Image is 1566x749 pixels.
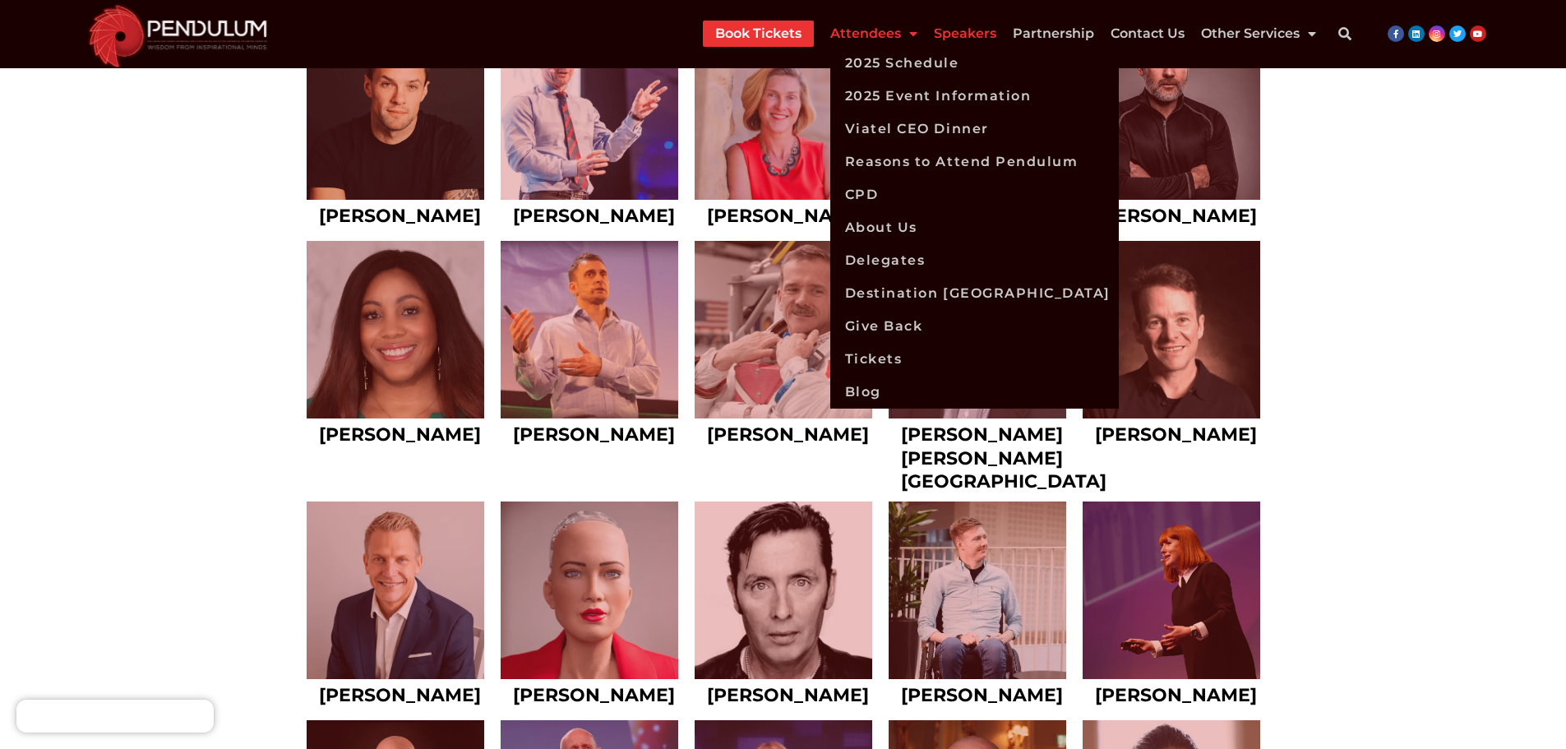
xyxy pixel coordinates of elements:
[830,113,1119,146] a: Viatel CEO Dinner
[934,21,996,47] a: Speakers
[513,205,675,227] a: [PERSON_NAME]
[319,423,481,446] a: [PERSON_NAME]
[319,205,481,227] a: [PERSON_NAME]
[703,21,1316,47] nav: Menu
[830,178,1119,211] a: CPD
[513,423,675,446] a: [PERSON_NAME]
[1095,205,1257,227] a: [PERSON_NAME]
[16,700,214,733] iframe: Brevo live chat
[830,80,1119,113] a: 2025 Event Information
[1328,17,1361,50] div: Search
[513,684,675,706] a: [PERSON_NAME]
[830,277,1119,310] a: Destination [GEOGRAPHIC_DATA]
[1095,684,1257,706] a: [PERSON_NAME]
[901,423,1106,492] a: [PERSON_NAME] [PERSON_NAME][GEOGRAPHIC_DATA]
[830,310,1119,343] a: Give Back
[830,244,1119,277] a: Delegates
[901,684,1063,706] a: [PERSON_NAME]
[830,343,1119,376] a: Tickets
[1201,21,1316,47] a: Other Services
[830,211,1119,244] a: About Us
[319,684,481,706] a: [PERSON_NAME]
[830,21,917,47] a: Attendees
[1013,21,1094,47] a: Partnership
[707,423,869,446] a: [PERSON_NAME]
[1095,423,1257,446] a: [PERSON_NAME]
[830,47,1119,80] a: 2025 Schedule
[830,376,1119,409] a: Blog
[707,684,869,706] a: [PERSON_NAME]
[830,146,1119,178] a: Reasons to Attend Pendulum
[707,205,869,227] a: [PERSON_NAME]
[1111,21,1185,47] a: Contact Us
[715,21,801,47] a: Book Tickets
[830,47,1119,409] ul: Attendees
